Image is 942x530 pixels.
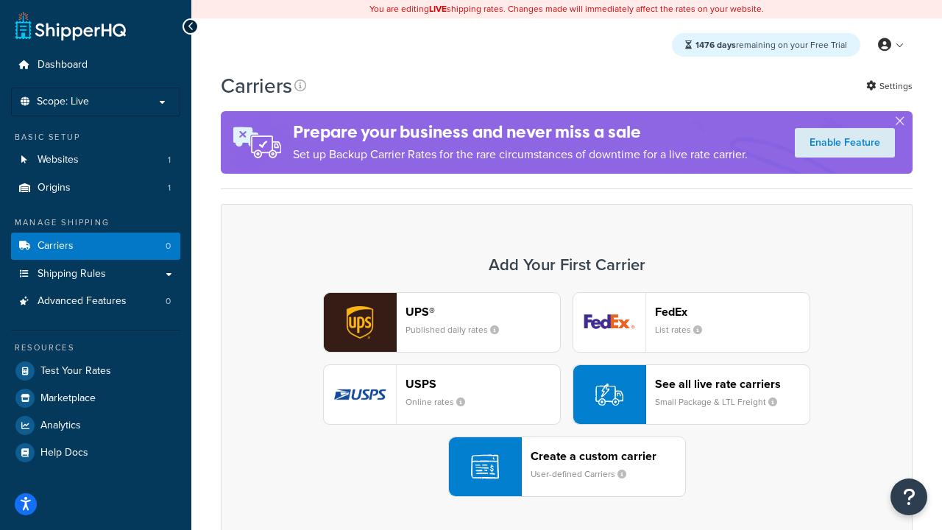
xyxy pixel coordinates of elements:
span: Carriers [38,240,74,252]
header: Create a custom carrier [531,449,685,463]
div: Basic Setup [11,131,180,144]
header: USPS [406,377,560,391]
small: User-defined Carriers [531,467,638,481]
li: Advanced Features [11,288,180,315]
span: 1 [168,182,171,194]
small: Published daily rates [406,323,511,336]
a: Test Your Rates [11,358,180,384]
button: Create a custom carrierUser-defined Carriers [448,437,686,497]
button: See all live rate carriersSmall Package & LTL Freight [573,364,810,425]
img: fedEx logo [573,293,645,352]
img: icon-carrier-liverate-becf4550.svg [595,381,623,409]
li: Origins [11,174,180,202]
li: Carriers [11,233,180,260]
span: Websites [38,154,79,166]
a: Enable Feature [795,128,895,158]
button: usps logoUSPSOnline rates [323,364,561,425]
div: Resources [11,342,180,354]
a: Shipping Rules [11,261,180,288]
div: remaining on your Free Trial [672,33,860,57]
a: Marketplace [11,385,180,411]
header: FedEx [655,305,810,319]
header: UPS® [406,305,560,319]
small: List rates [655,323,714,336]
span: Help Docs [40,447,88,459]
small: Small Package & LTL Freight [655,395,789,409]
a: Help Docs [11,439,180,466]
span: Dashboard [38,59,88,71]
a: Carriers 0 [11,233,180,260]
small: Online rates [406,395,477,409]
button: fedEx logoFedExList rates [573,292,810,353]
strong: 1476 days [695,38,736,52]
span: Origins [38,182,71,194]
h4: Prepare your business and never miss a sale [293,120,748,144]
a: Origins 1 [11,174,180,202]
p: Set up Backup Carrier Rates for the rare circumstances of downtime for a live rate carrier. [293,144,748,165]
li: Websites [11,146,180,174]
a: Dashboard [11,52,180,79]
h1: Carriers [221,71,292,100]
span: Shipping Rules [38,268,106,280]
a: Settings [866,76,913,96]
a: Advanced Features 0 [11,288,180,315]
span: 0 [166,295,171,308]
button: Open Resource Center [890,478,927,515]
img: ups logo [324,293,396,352]
span: 0 [166,240,171,252]
button: ups logoUPS®Published daily rates [323,292,561,353]
span: Marketplace [40,392,96,405]
h3: Add Your First Carrier [236,256,897,274]
div: Manage Shipping [11,216,180,229]
span: Advanced Features [38,295,127,308]
b: LIVE [429,2,447,15]
img: icon-carrier-custom-c93b8a24.svg [471,453,499,481]
span: Analytics [40,420,81,432]
a: Analytics [11,412,180,439]
a: Websites 1 [11,146,180,174]
header: See all live rate carriers [655,377,810,391]
img: ad-rules-rateshop-fe6ec290ccb7230408bd80ed9643f0289d75e0ffd9eb532fc0e269fcd187b520.png [221,111,293,174]
span: Scope: Live [37,96,89,108]
a: ShipperHQ Home [15,11,126,40]
span: Test Your Rates [40,365,111,378]
span: 1 [168,154,171,166]
img: usps logo [324,365,396,424]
